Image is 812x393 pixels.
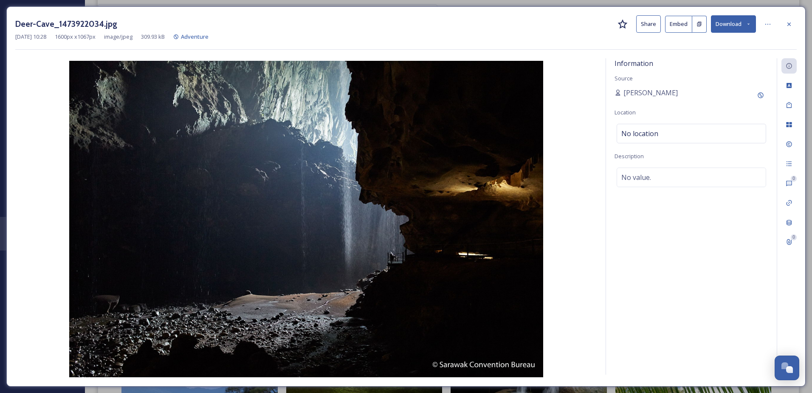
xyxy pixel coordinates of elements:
[623,88,678,98] span: [PERSON_NAME]
[615,152,644,160] span: Description
[791,234,797,240] div: 0
[15,18,117,30] h3: Deer-Cave_1473922034.jpg
[775,356,799,380] button: Open Chat
[15,33,46,41] span: [DATE] 10:28
[636,15,661,33] button: Share
[55,33,96,41] span: 1600 px x 1067 px
[181,33,209,40] span: Adventure
[104,33,133,41] span: image/jpeg
[141,33,165,41] span: 309.93 kB
[621,172,651,182] span: No value.
[615,59,653,68] span: Information
[621,128,658,139] span: No location
[711,15,756,33] button: Download
[791,176,797,182] div: 0
[15,61,597,377] img: Deer-Cave_1473922034.jpg
[665,16,692,33] button: Embed
[615,108,636,116] span: Location
[615,74,633,82] span: Source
